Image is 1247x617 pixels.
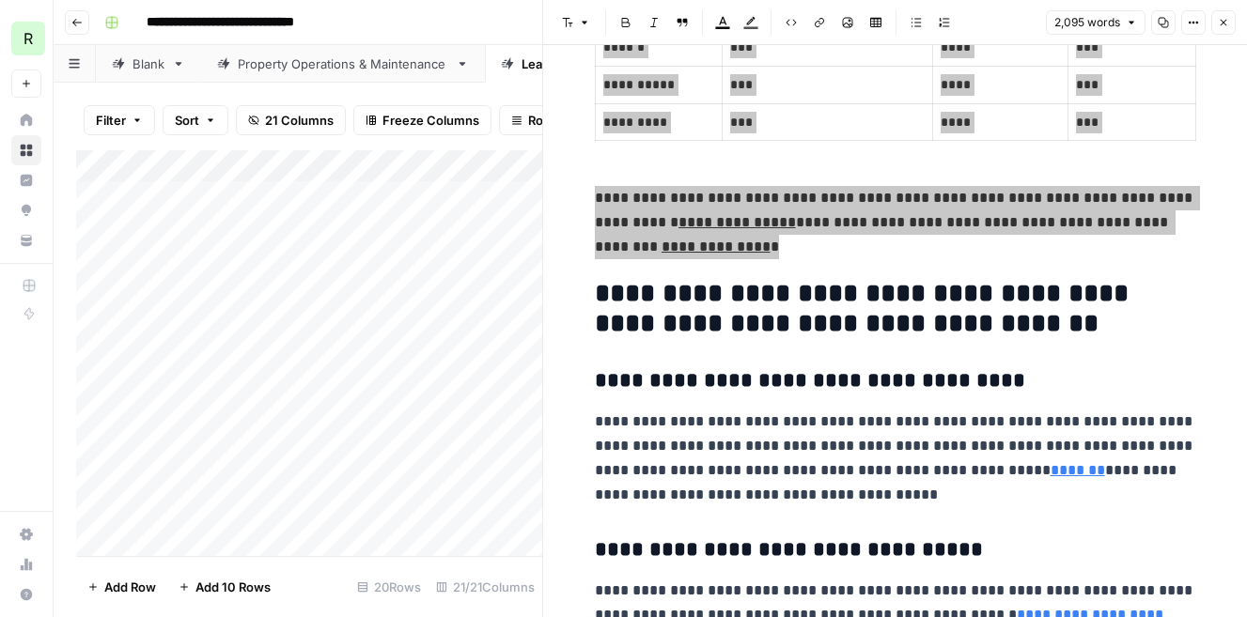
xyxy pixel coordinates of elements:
[265,111,334,130] span: 21 Columns
[485,45,729,83] a: Lease & Tenant Management
[11,195,41,225] a: Opportunities
[195,578,271,596] span: Add 10 Rows
[429,572,542,602] div: 21/21 Columns
[11,225,41,255] a: Your Data
[11,105,41,135] a: Home
[11,579,41,609] button: Help + Support
[11,15,41,62] button: Workspace: Re-Leased
[132,54,164,73] div: Blank
[96,45,201,83] a: Blank
[11,549,41,579] a: Usage
[353,105,491,135] button: Freeze Columns
[175,111,199,130] span: Sort
[201,45,485,83] a: Property Operations & Maintenance
[522,54,693,73] div: Lease & Tenant Management
[350,572,429,602] div: 20 Rows
[84,105,155,135] button: Filter
[167,572,282,602] button: Add 10 Rows
[11,135,41,165] a: Browse
[236,105,346,135] button: 21 Columns
[238,54,448,73] div: Property Operations & Maintenance
[104,578,156,596] span: Add Row
[1054,14,1120,31] span: 2,095 words
[11,519,41,549] a: Settings
[528,111,596,130] span: Row Height
[499,105,608,135] button: Row Height
[96,111,126,130] span: Filter
[382,111,479,130] span: Freeze Columns
[1046,10,1146,35] button: 2,095 words
[11,165,41,195] a: Insights
[23,27,33,50] span: R
[163,105,228,135] button: Sort
[76,572,167,602] button: Add Row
